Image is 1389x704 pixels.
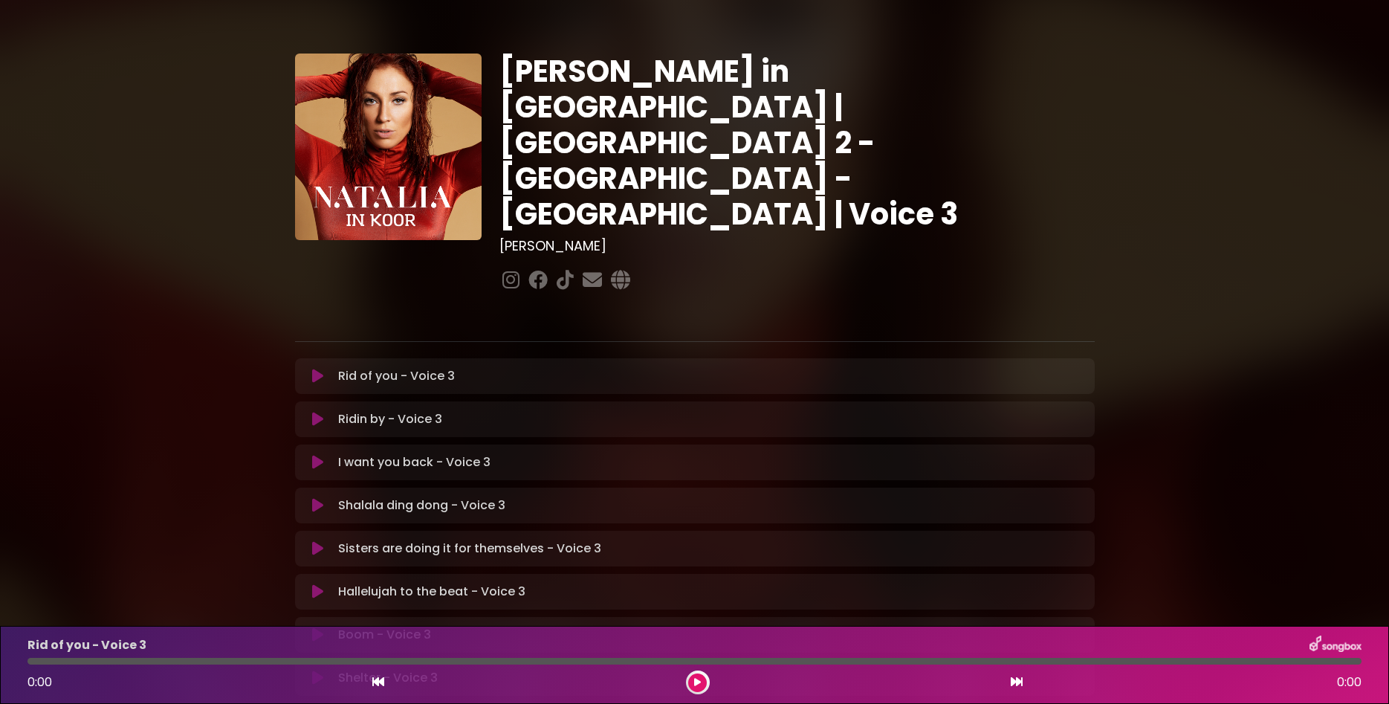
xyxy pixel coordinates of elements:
p: I want you back - Voice 3 [338,453,490,471]
p: Shalala ding dong - Voice 3 [338,497,505,514]
p: Ridin by - Voice 3 [338,410,442,428]
h3: [PERSON_NAME] [499,238,1095,254]
img: songbox-logo-white.png [1309,636,1362,655]
p: Sisters are doing it for themselves - Voice 3 [338,540,601,558]
h1: [PERSON_NAME] in [GEOGRAPHIC_DATA] | [GEOGRAPHIC_DATA] 2 - [GEOGRAPHIC_DATA] - [GEOGRAPHIC_DATA] ... [499,54,1095,232]
p: Rid of you - Voice 3 [27,636,146,654]
p: Hallelujah to the beat - Voice 3 [338,583,525,601]
p: Rid of you - Voice 3 [338,367,455,385]
span: 0:00 [1337,674,1362,691]
span: 0:00 [27,674,52,691]
img: YTVS25JmS9CLUqXqkEhs [295,54,482,240]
